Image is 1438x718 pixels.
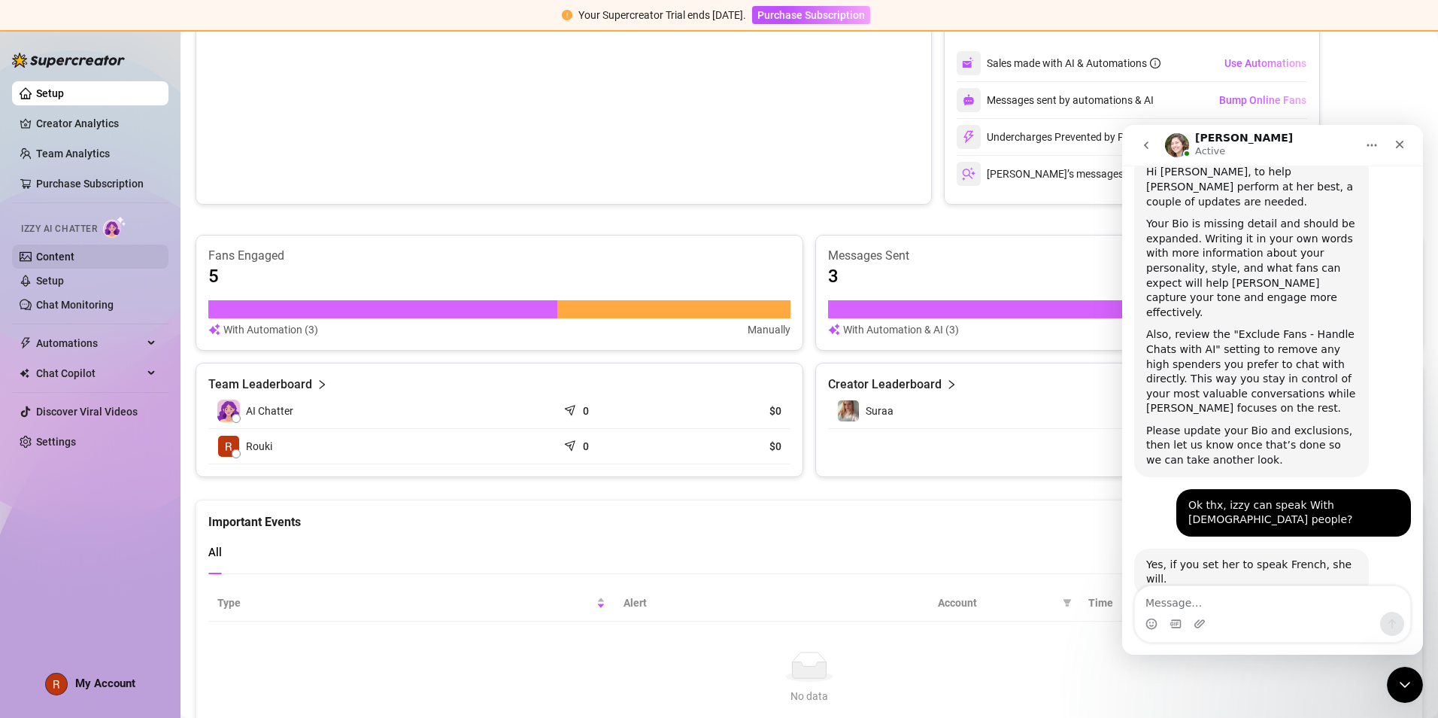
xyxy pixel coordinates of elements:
span: Purchase Subscription [757,9,865,21]
span: Automations [36,331,143,355]
span: AI Chatter [246,403,293,419]
div: [PERSON_NAME]’s messages and PPVs tracked [957,162,1209,186]
span: send [564,437,579,452]
img: logo-BBDzfeDw.svg [12,53,125,68]
span: Time [1088,595,1239,611]
a: Setup [36,275,64,287]
a: Setup [36,87,64,99]
button: Bump Online Fans [1218,88,1307,112]
span: My Account [75,677,135,690]
article: Fans Engaged [208,248,790,264]
a: Purchase Subscription [36,178,144,190]
img: svg%3e [208,321,220,338]
span: Type [217,595,593,611]
a: Content [36,251,74,263]
span: right [317,376,327,394]
article: Manually [748,321,790,338]
img: svg%3e [962,167,975,181]
span: filter [1063,598,1072,607]
button: Purchase Subscription [752,6,870,24]
article: Creator Leaderboard [828,376,942,394]
a: Chat Monitoring [36,299,114,311]
article: 0 [583,403,589,418]
span: thunderbolt [20,337,32,349]
img: Suraa [838,400,859,421]
div: Undercharges Prevented by PriceGuard [957,125,1170,149]
div: No data [223,688,1395,704]
iframe: Intercom live chat [1387,667,1423,703]
div: Sales made with AI & Automations [987,55,1160,71]
img: svg%3e [963,94,975,106]
img: svg%3e [962,130,975,144]
div: Important Events [208,500,1410,531]
img: svg%3e [828,321,840,338]
span: info-circle [1150,58,1160,68]
article: Messages Sent [828,248,1410,264]
article: 3 [828,264,839,288]
span: filter [1060,592,1075,614]
span: Izzy AI Chatter [21,222,97,236]
span: Bump Online Fans [1219,94,1306,106]
a: Purchase Subscription [752,9,870,21]
img: ACg8ocKq5zOTtnwjnoil3S4nZVQY-mXbbQgoo1yICVq1hgkZuc7JsA=s96-c [46,674,67,695]
img: svg%3e [962,56,975,70]
span: Your Supercreator Trial ends [DATE]. [578,9,746,21]
span: Rouki [246,438,272,455]
span: Use Automations [1224,57,1306,69]
a: Team Analytics [36,148,110,160]
article: Team Leaderboard [208,376,312,394]
span: Account [938,595,1057,611]
img: Rouki [218,436,239,457]
a: Settings [36,436,76,448]
a: Discover Viral Videos [36,406,138,418]
span: exclamation-circle [562,10,572,20]
span: Suraa [866,405,893,417]
th: Type [208,585,614,622]
img: Chat Copilot [20,368,29,379]
span: Chat Copilot [36,361,143,385]
article: With Automation (3) [223,321,318,338]
img: AI Chatter [103,216,126,238]
iframe: Intercom live chat [1122,125,1423,655]
span: right [946,376,957,394]
article: $0 [683,403,781,418]
th: Alert [614,585,929,622]
article: $0 [683,439,781,454]
article: With Automation & AI (3) [843,321,959,338]
button: Use Automations [1224,51,1307,75]
img: izzy-ai-chatter-avatar-DDCN_rTZ.svg [217,400,240,422]
div: Messages sent by automations & AI [957,88,1154,112]
span: All [208,546,222,559]
span: send [564,401,579,416]
article: 0 [583,439,589,454]
th: Time [1079,585,1260,622]
a: Creator Analytics [36,111,156,135]
article: 5 [208,264,219,288]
